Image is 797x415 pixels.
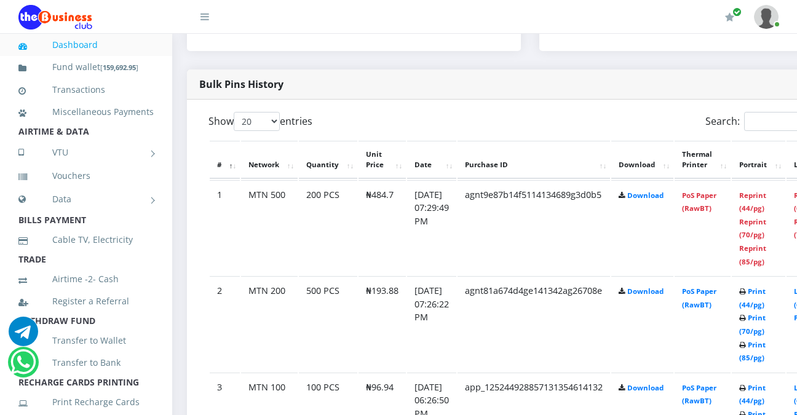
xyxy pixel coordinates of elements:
[241,180,298,275] td: MTN 500
[359,180,406,275] td: ₦484.7
[208,112,312,131] label: Show entries
[627,287,664,296] a: Download
[739,243,766,266] a: Reprint (85/pg)
[407,276,456,371] td: [DATE] 07:26:22 PM
[299,180,357,275] td: 200 PCS
[458,141,610,179] th: Purchase ID: activate to sort column ascending
[103,63,136,72] b: 159,692.95
[210,276,240,371] td: 2
[18,226,154,254] a: Cable TV, Electricity
[754,5,779,29] img: User
[18,287,154,315] a: Register a Referral
[407,141,456,179] th: Date: activate to sort column ascending
[359,276,406,371] td: ₦193.88
[18,53,154,82] a: Fund wallet[159,692.95]
[10,357,36,377] a: Chat for support
[299,141,357,179] th: Quantity: activate to sort column ascending
[18,5,92,30] img: Logo
[18,265,154,293] a: Airtime -2- Cash
[18,349,154,377] a: Transfer to Bank
[299,276,357,371] td: 500 PCS
[18,98,154,126] a: Miscellaneous Payments
[18,137,154,168] a: VTU
[210,180,240,275] td: 1
[739,383,766,406] a: Print (44/pg)
[739,340,766,363] a: Print (85/pg)
[18,162,154,190] a: Vouchers
[234,112,280,131] select: Showentries
[739,287,766,309] a: Print (44/pg)
[682,287,716,309] a: PoS Paper (RawBT)
[18,184,154,215] a: Data
[18,76,154,104] a: Transactions
[732,141,785,179] th: Portrait: activate to sort column ascending
[725,12,734,22] i: Renew/Upgrade Subscription
[682,191,716,213] a: PoS Paper (RawBT)
[458,276,610,371] td: agnt81a674d4ge141342ag26708e
[407,180,456,275] td: [DATE] 07:29:49 PM
[199,77,284,91] strong: Bulk Pins History
[241,276,298,371] td: MTN 200
[675,141,731,179] th: Thermal Printer: activate to sort column ascending
[210,141,240,179] th: #: activate to sort column descending
[739,313,766,336] a: Print (70/pg)
[627,383,664,392] a: Download
[739,191,766,213] a: Reprint (44/pg)
[732,7,742,17] span: Renew/Upgrade Subscription
[9,326,38,346] a: Chat for support
[458,180,610,275] td: agnt9e87b14f5114134689g3d0b5
[627,191,664,200] a: Download
[18,326,154,355] a: Transfer to Wallet
[739,217,766,240] a: Reprint (70/pg)
[18,31,154,59] a: Dashboard
[359,141,406,179] th: Unit Price: activate to sort column ascending
[682,383,716,406] a: PoS Paper (RawBT)
[100,63,138,72] small: [ ]
[241,141,298,179] th: Network: activate to sort column ascending
[611,141,673,179] th: Download: activate to sort column ascending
